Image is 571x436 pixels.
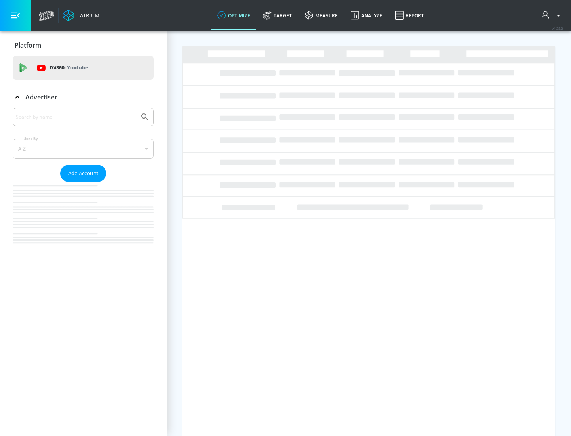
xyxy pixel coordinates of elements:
div: Advertiser [13,86,154,108]
span: Add Account [68,169,98,178]
div: A-Z [13,139,154,159]
p: Platform [15,41,41,50]
p: Youtube [67,63,88,72]
nav: list of Advertiser [13,182,154,259]
input: Search by name [16,112,136,122]
a: measure [298,1,344,30]
p: Advertiser [25,93,57,101]
a: Report [389,1,430,30]
a: Target [257,1,298,30]
div: Platform [13,34,154,56]
div: DV360: Youtube [13,56,154,80]
label: Sort By [23,136,40,141]
button: Add Account [60,165,106,182]
a: Atrium [63,10,100,21]
p: DV360: [50,63,88,72]
div: Atrium [77,12,100,19]
div: Advertiser [13,108,154,259]
a: Analyze [344,1,389,30]
span: v 4.28.0 [552,26,563,31]
a: optimize [211,1,257,30]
